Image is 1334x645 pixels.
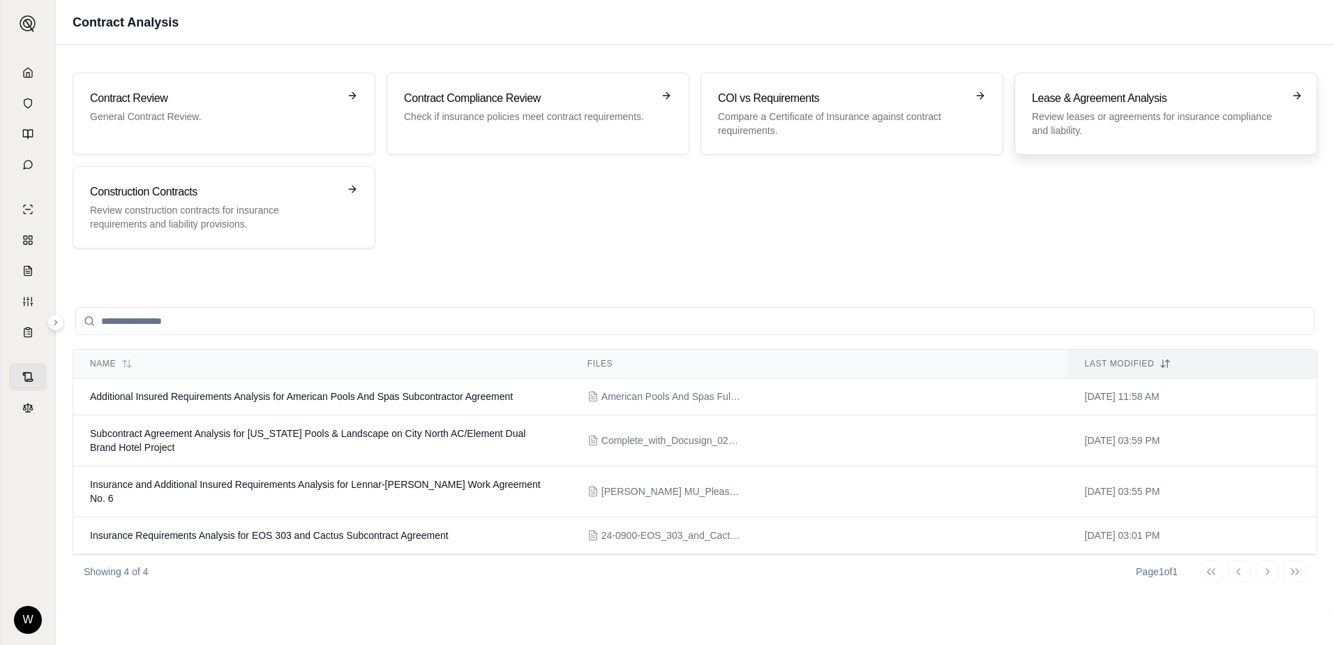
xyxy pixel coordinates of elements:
h3: Contract Review [90,90,338,107]
span: Insurance and Additional Insured Requirements Analysis for Lennar-Cody Pools Work Agreement No. 6 [90,479,541,504]
h3: Lease & Agreement Analysis [1032,90,1280,107]
p: Showing 4 of 4 [84,565,149,579]
a: Home [9,59,47,87]
span: Insurance Requirements Analysis for EOS 303 and Cactus Subcontract Agreement [90,530,449,541]
th: Files [571,350,1068,378]
span: Complete_with_Docusign_021062-13B0-Cal_Pools.pdf [601,433,741,447]
p: Review construction contracts for insurance requirements and liability provisions. [90,203,338,231]
a: Prompt Library [9,120,47,148]
a: Claim Coverage [9,257,47,285]
a: Policy Comparisons [9,226,47,254]
td: [DATE] 11:58 AM [1068,378,1317,415]
a: Single Policy [9,195,47,223]
button: Expand sidebar [14,10,42,38]
span: Additional Insured Requirements Analysis for American Pools And Spas Subcontractor Agreement [90,391,513,402]
div: Last modified [1085,358,1300,369]
a: Documents Vault [9,89,47,117]
a: Chat [9,151,47,179]
div: W [14,606,42,634]
h3: COI vs Requirements [718,90,966,107]
a: Coverage Table [9,318,47,346]
h3: Construction Contracts [90,184,338,200]
span: 24-0900-EOS_303_and_Cactus_AZS3C-SC-24-0900-020-Plunge_Pools-2025-07-23 EDITS NS signed.pdf [601,528,741,542]
td: [DATE] 03:59 PM [1068,415,1317,466]
h1: Contract Analysis [73,13,179,32]
td: [DATE] 03:55 PM [1068,466,1317,517]
a: Legal Search Engine [9,394,47,422]
span: American Pools And Spas Fully Executed Subcontractor Agreement 0.pdf [601,390,741,403]
h3: Contract Compliance Review [404,90,652,107]
p: Review leases or agreements for insurance compliance and liability. [1032,110,1280,138]
p: Compare a Certificate of Insurance against contract requirements. [718,110,966,138]
button: Expand sidebar [47,314,64,331]
img: Expand sidebar [20,15,36,32]
p: Check if insurance policies meet contract requirements. [404,110,652,124]
span: Jeff MU_Please_DocuSign_WA6_California_Pools_Riverwa.pdf [601,484,741,498]
a: Contract Analysis [9,363,47,391]
span: Subcontract Agreement Analysis for California Pools & Landscape on City North AC/Element Dual Bra... [90,428,525,453]
a: Custom Report [9,288,47,316]
div: Page 1 of 1 [1136,565,1178,579]
p: General Contract Review. [90,110,338,124]
div: Name [90,358,554,369]
td: [DATE] 03:01 PM [1068,517,1317,554]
